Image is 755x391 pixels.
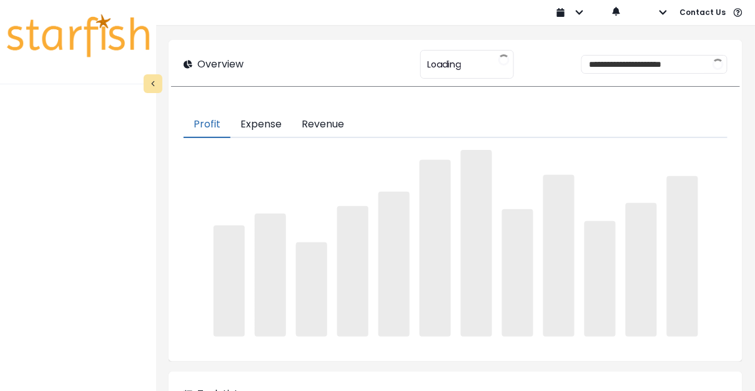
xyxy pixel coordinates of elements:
[585,221,616,337] span: ‌
[667,176,698,337] span: ‌
[626,203,657,337] span: ‌
[427,51,461,77] span: Loading
[230,112,292,138] button: Expense
[337,206,368,337] span: ‌
[461,150,492,337] span: ‌
[296,242,327,337] span: ‌
[502,209,533,337] span: ‌
[420,160,451,337] span: ‌
[292,112,354,138] button: Revenue
[255,214,286,337] span: ‌
[197,57,244,72] p: Overview
[184,112,230,138] button: Profit
[214,225,245,337] span: ‌
[378,192,410,337] span: ‌
[543,175,575,337] span: ‌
